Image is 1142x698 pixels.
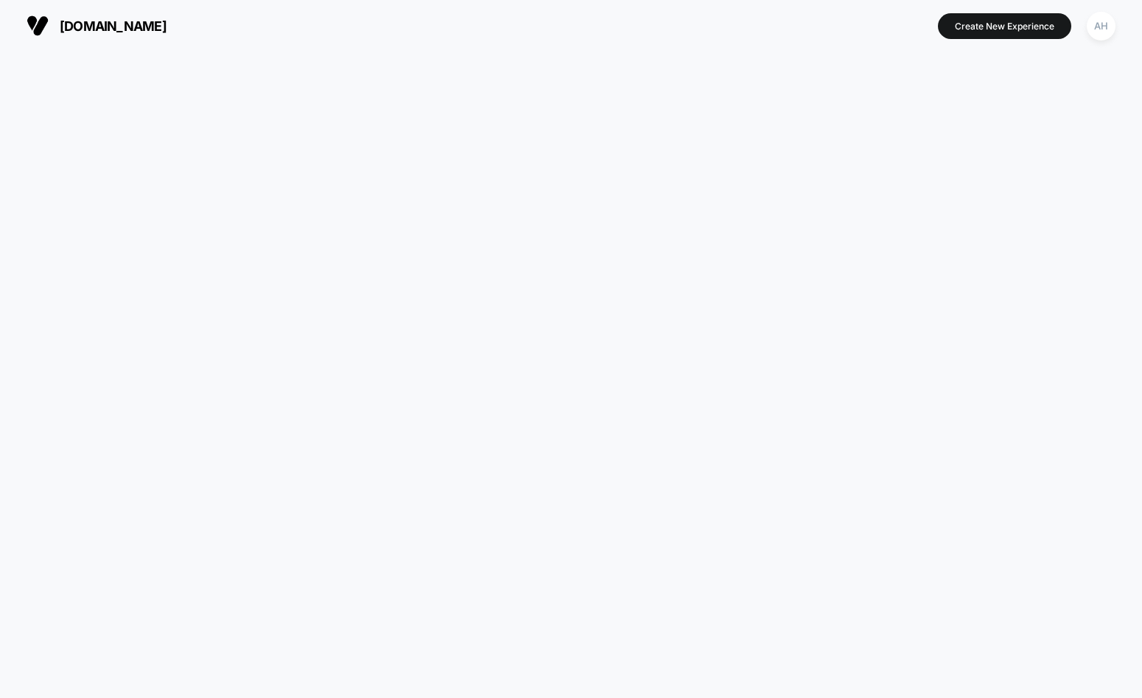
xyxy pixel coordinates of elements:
[27,15,49,37] img: Visually logo
[1082,11,1120,41] button: AH
[938,13,1071,39] button: Create New Experience
[60,18,167,34] span: [DOMAIN_NAME]
[22,14,171,38] button: [DOMAIN_NAME]
[1087,12,1115,40] div: AH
